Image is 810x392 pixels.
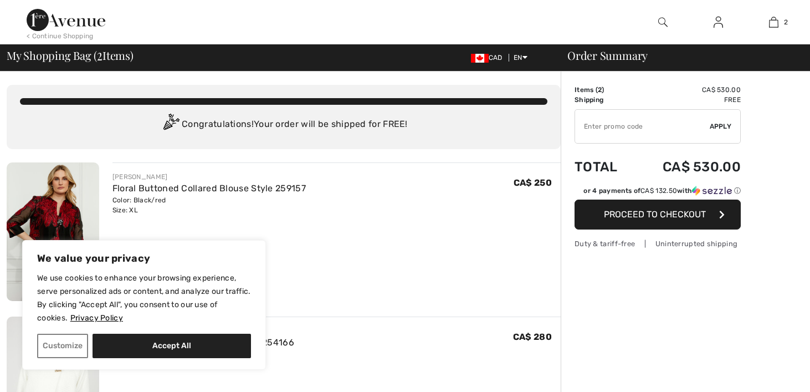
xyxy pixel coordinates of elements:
[554,50,803,61] div: Order Summary
[112,195,306,215] div: Color: Black/red Size: XL
[93,334,251,358] button: Accept All
[575,85,633,95] td: Items ( )
[633,95,741,105] td: Free
[633,85,741,95] td: CA$ 530.00
[27,31,94,41] div: < Continue Shopping
[97,47,102,62] span: 2
[604,209,706,220] span: Proceed to Checkout
[7,50,134,61] span: My Shopping Bag ( Items)
[22,240,266,370] div: We value your privacy
[27,9,105,31] img: 1ère Avenue
[575,95,633,105] td: Shipping
[112,183,306,194] a: Floral Buttoned Collared Blouse Style 259157
[37,334,88,358] button: Customize
[37,272,251,325] p: We use cookies to enhance your browsing experience, serve personalized ads or content, and analyz...
[784,17,788,27] span: 2
[160,114,182,136] img: Congratulation2.svg
[714,16,723,29] img: My Info
[705,16,732,29] a: Sign In
[514,177,552,188] span: CA$ 250
[575,148,633,186] td: Total
[37,252,251,265] p: We value your privacy
[7,162,99,301] img: Floral Buttoned Collared Blouse Style 259157
[575,110,710,143] input: Promo code
[575,200,741,230] button: Proceed to Checkout
[112,172,306,182] div: [PERSON_NAME]
[471,54,489,63] img: Canadian Dollar
[514,54,527,62] span: EN
[598,86,602,94] span: 2
[769,16,778,29] img: My Bag
[513,332,552,342] span: CA$ 280
[633,148,741,186] td: CA$ 530.00
[70,313,124,323] a: Privacy Policy
[20,114,547,136] div: Congratulations! Your order will be shipped for FREE!
[640,187,677,195] span: CA$ 132.50
[575,238,741,249] div: Duty & tariff-free | Uninterrupted shipping
[658,16,668,29] img: search the website
[692,186,732,196] img: Sezzle
[710,121,732,131] span: Apply
[583,186,741,196] div: or 4 payments of with
[471,54,507,62] span: CAD
[746,16,801,29] a: 2
[575,186,741,200] div: or 4 payments ofCA$ 132.50withSezzle Click to learn more about Sezzle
